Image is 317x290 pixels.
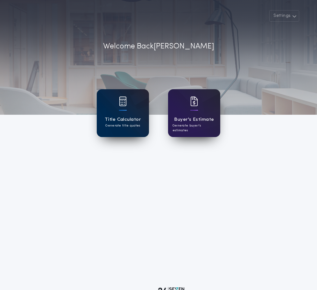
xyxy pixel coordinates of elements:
p: Generate title quotes [105,123,140,128]
img: card icon [119,97,127,106]
a: card iconBuyer's EstimateGenerate buyer's estimates [168,89,220,137]
p: Generate buyer's estimates [173,123,216,133]
p: Welcome Back [PERSON_NAME] [103,41,214,52]
button: Settings [269,10,299,22]
h1: Title Calculator [105,116,141,123]
img: card icon [190,97,198,106]
h1: Buyer's Estimate [174,116,214,123]
a: card iconTitle CalculatorGenerate title quotes [97,89,149,137]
